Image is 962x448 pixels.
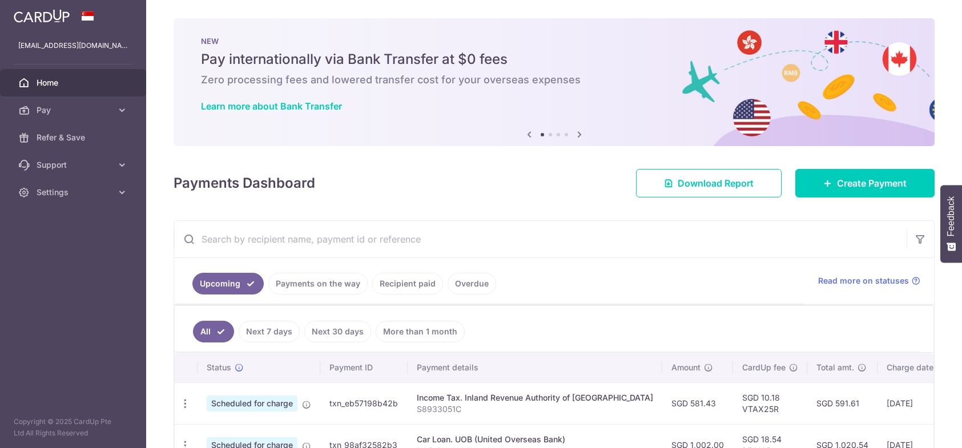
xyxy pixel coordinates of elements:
[946,196,956,236] span: Feedback
[37,159,112,171] span: Support
[18,40,128,51] p: [EMAIL_ADDRESS][DOMAIN_NAME]
[662,382,733,424] td: SGD 581.43
[268,273,368,294] a: Payments on the way
[807,382,878,424] td: SGD 591.61
[201,50,907,68] h5: Pay internationally via Bank Transfer at $0 fees
[837,176,907,190] span: Create Payment
[417,434,653,445] div: Car Loan. UOB (United Overseas Bank)
[376,321,465,342] a: More than 1 month
[37,187,112,198] span: Settings
[671,362,701,373] span: Amount
[733,382,807,424] td: SGD 10.18 VTAX25R
[174,221,907,257] input: Search by recipient name, payment id or reference
[201,73,907,87] h6: Zero processing fees and lowered transfer cost for your overseas expenses
[174,18,935,146] img: Bank transfer banner
[816,362,854,373] span: Total amt.
[408,353,662,382] th: Payment details
[940,185,962,263] button: Feedback - Show survey
[448,273,496,294] a: Overdue
[207,395,297,411] span: Scheduled for charge
[320,382,408,424] td: txn_eb57198b42b
[636,169,782,197] a: Download Report
[818,275,920,286] a: Read more on statuses
[37,77,112,88] span: Home
[818,275,909,286] span: Read more on statuses
[372,273,443,294] a: Recipient paid
[304,321,371,342] a: Next 30 days
[678,176,754,190] span: Download Report
[239,321,300,342] a: Next 7 days
[193,321,234,342] a: All
[174,173,315,193] h4: Payments Dashboard
[192,273,264,294] a: Upcoming
[887,362,933,373] span: Charge date
[417,392,653,403] div: Income Tax. Inland Revenue Authority of [GEOGRAPHIC_DATA]
[201,100,342,112] a: Learn more about Bank Transfer
[795,169,935,197] a: Create Payment
[742,362,786,373] span: CardUp fee
[878,382,955,424] td: [DATE]
[207,362,231,373] span: Status
[201,37,907,46] p: NEW
[37,132,112,143] span: Refer & Save
[37,104,112,116] span: Pay
[417,403,653,415] p: S8933051C
[320,353,408,382] th: Payment ID
[14,9,70,23] img: CardUp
